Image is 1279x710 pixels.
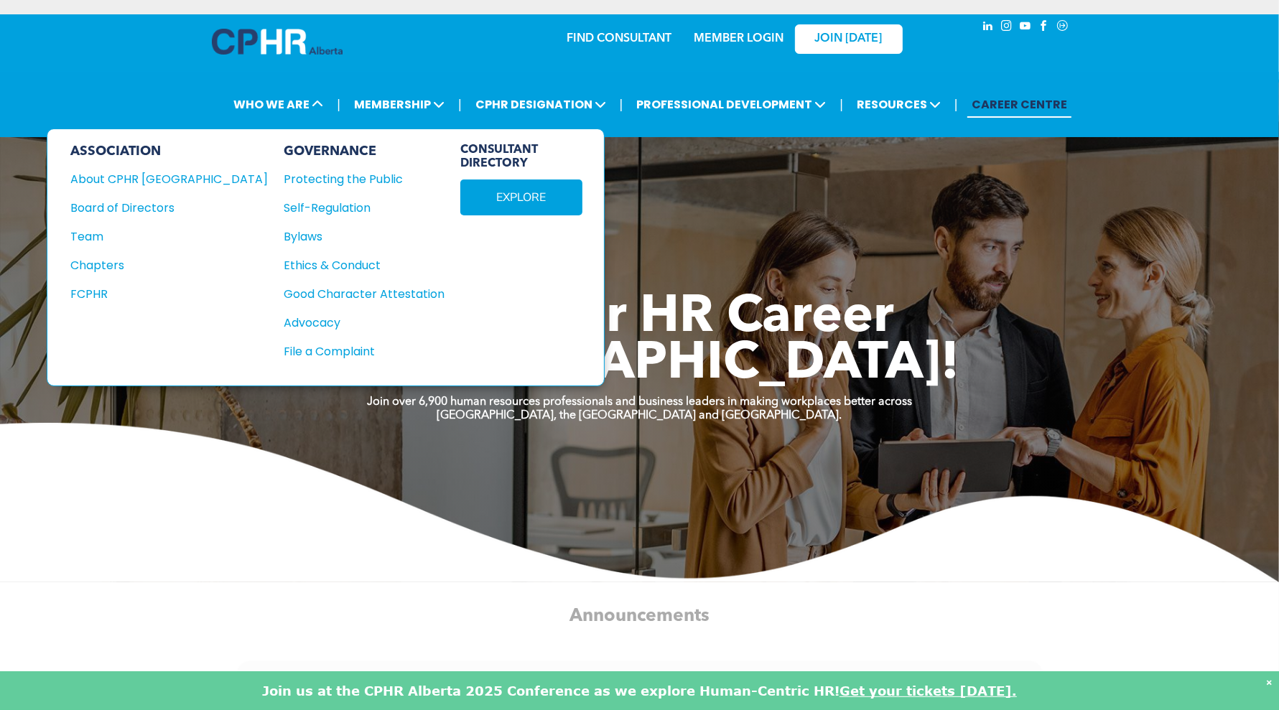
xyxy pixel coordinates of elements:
[967,91,1071,118] a: CAREER CENTRE
[795,24,903,54] a: JOIN [DATE]
[320,339,960,391] span: To [GEOGRAPHIC_DATA]!
[284,170,445,188] a: Protecting the Public
[284,228,445,246] a: Bylaws
[999,18,1015,37] a: instagram
[437,410,842,421] strong: [GEOGRAPHIC_DATA], the [GEOGRAPHIC_DATA] and [GEOGRAPHIC_DATA].
[350,91,449,118] span: MEMBERSHIP
[70,170,248,188] div: About CPHR [GEOGRAPHIC_DATA]
[980,18,996,37] a: linkedin
[460,144,582,171] span: CONSULTANT DIRECTORY
[567,33,672,45] a: FIND CONSULTANT
[262,683,840,699] font: Join us at the CPHR Alberta 2025 Conference as we explore Human-Centric HR!
[284,170,429,188] div: Protecting the Public
[70,199,248,217] div: Board of Directors
[1055,18,1071,37] a: Social network
[569,607,710,625] span: Announcements
[1018,18,1033,37] a: youtube
[70,256,248,274] div: Chapters
[284,314,429,332] div: Advocacy
[70,199,268,217] a: Board of Directors
[694,33,783,45] a: MEMBER LOGIN
[70,285,268,303] a: FCPHR
[284,342,445,360] a: File a Complaint
[70,228,248,246] div: Team
[284,285,445,303] a: Good Character Attestation
[70,170,268,188] a: About CPHR [GEOGRAPHIC_DATA]
[284,228,429,246] div: Bylaws
[471,91,610,118] span: CPHR DESIGNATION
[70,256,268,274] a: Chapters
[212,29,343,55] img: A blue and white logo for cp alberta
[70,285,248,303] div: FCPHR
[284,285,429,303] div: Good Character Attestation
[840,90,843,119] li: |
[460,179,582,215] a: EXPLORE
[1036,18,1052,37] a: facebook
[815,32,883,46] span: JOIN [DATE]
[284,144,445,159] div: GOVERNANCE
[385,292,894,344] span: Take Your HR Career
[284,256,445,274] a: Ethics & Conduct
[840,683,1017,699] a: Get your tickets [DATE].
[229,91,327,118] span: WHO WE ARE
[458,90,462,119] li: |
[70,144,268,159] div: ASSOCIATION
[620,90,623,119] li: |
[284,314,445,332] a: Advocacy
[284,199,429,217] div: Self-Regulation
[1266,675,1272,689] div: Dismiss notification
[632,91,830,118] span: PROFESSIONAL DEVELOPMENT
[284,199,445,217] a: Self-Regulation
[284,256,429,274] div: Ethics & Conduct
[70,228,268,246] a: Team
[284,342,429,360] div: File a Complaint
[367,396,912,408] strong: Join over 6,900 human resources professionals and business leaders in making workplaces better ac...
[337,90,340,119] li: |
[954,90,958,119] li: |
[852,91,945,118] span: RESOURCES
